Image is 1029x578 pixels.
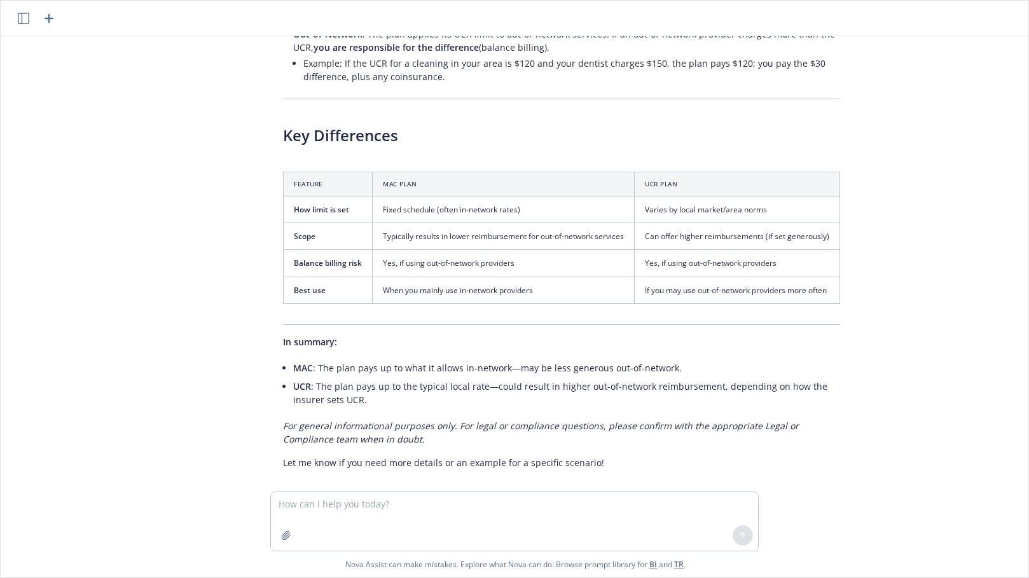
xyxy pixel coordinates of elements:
em: For general informational purposes only. For legal or compliance questions, please confirm with t... [283,420,799,445]
span: Nova Assist can make mistakes. Explore what Nova can do: Browse prompt library for and [6,551,1023,577]
td: When you mainly use in-network providers [373,277,635,303]
li: : The plan pays up to the typical local rate—could result in higher out-of-network reimbursement,... [293,377,840,409]
span: MAC [293,362,313,374]
td: Fixed schedule (often in-network rates) [373,196,635,223]
a: TR [674,559,684,570]
th: UCR Plan [635,172,840,196]
li: Example: If the UCR for a cleaning in your area is $120 and your dentist charges $150, the plan p... [303,54,840,86]
a: BI [649,559,657,570]
span: UCR [293,380,311,392]
li: : The plan pays up to what it allows in-network—may be less generous out-of-network. [293,359,840,377]
td: Can offer higher reimbursements (if set generously) [635,223,840,250]
td: Varies by local market/area norms [635,196,840,223]
td: Typically results in lower reimbursement for out-of-network services [373,223,635,250]
td: If you may use out-of-network providers more often [635,277,840,303]
span: Balance billing risk [294,258,362,268]
td: Yes, if using out-of-network providers [635,250,840,277]
span: Scope [294,231,315,242]
span: Best use [294,285,326,296]
td: Yes, if using out-of-network providers [373,250,635,277]
h3: Key Differences [283,125,840,146]
span: In summary: [283,336,337,348]
th: Feature [284,172,373,196]
span: you are responsible for the difference [314,41,479,53]
th: MAC Plan [373,172,635,196]
p: Let me know if you need more details or an example for a specific scenario! [283,456,840,469]
span: How limit is set [294,204,349,215]
p: : The plan applies its UCR limit to out-of-network services. If an out-of-network provider charge... [293,27,840,54]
